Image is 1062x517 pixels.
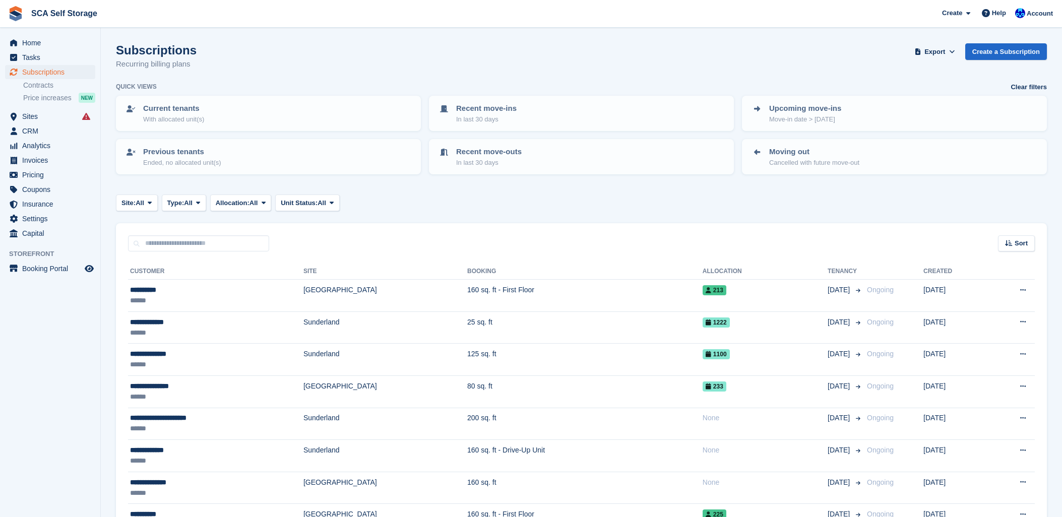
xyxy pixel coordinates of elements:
p: Recent move-ins [456,103,517,114]
i: Smart entry sync failures have occurred [82,112,90,120]
span: Account [1027,9,1053,19]
th: Tenancy [828,264,863,280]
th: Booking [467,264,703,280]
span: Ongoing [867,446,894,454]
span: Ongoing [867,478,894,486]
button: Unit Status: All [275,195,339,211]
td: Sunderland [303,408,467,440]
span: Pricing [22,168,83,182]
td: [DATE] [923,280,987,312]
a: menu [5,197,95,211]
p: Moving out [769,146,859,158]
td: 160 sq. ft - First Floor [467,280,703,312]
span: Type: [167,198,184,208]
span: Ongoing [867,414,894,422]
span: Subscriptions [22,65,83,79]
a: menu [5,50,95,64]
span: 1222 [703,317,730,328]
span: All [318,198,326,208]
a: menu [5,168,95,182]
span: Site: [121,198,136,208]
a: Recent move-outs In last 30 days [430,140,733,173]
td: 160 sq. ft [467,472,703,504]
td: [GEOGRAPHIC_DATA] [303,375,467,408]
span: Sort [1015,238,1028,248]
a: Preview store [83,263,95,275]
span: Analytics [22,139,83,153]
a: Previous tenants Ended, no allocated unit(s) [117,140,420,173]
a: menu [5,139,95,153]
p: Move-in date > [DATE] [769,114,841,124]
a: menu [5,182,95,197]
td: Sunderland [303,440,467,472]
p: In last 30 days [456,114,517,124]
span: Invoices [22,153,83,167]
span: CRM [22,124,83,138]
td: 125 sq. ft [467,344,703,376]
span: Settings [22,212,83,226]
a: menu [5,109,95,123]
img: Kelly Neesham [1015,8,1025,18]
p: Previous tenants [143,146,221,158]
img: stora-icon-8386f47178a22dfd0bd8f6a31ec36ba5ce8667c1dd55bd0f319d3a0aa187defe.svg [8,6,23,21]
span: Create [942,8,962,18]
a: Recent move-ins In last 30 days [430,97,733,130]
span: Ongoing [867,318,894,326]
span: Ongoing [867,382,894,390]
span: Ongoing [867,350,894,358]
a: Create a Subscription [965,43,1047,60]
p: Recurring billing plans [116,58,197,70]
span: Storefront [9,249,100,259]
button: Export [913,43,957,60]
span: 1100 [703,349,730,359]
span: Tasks [22,50,83,64]
p: With allocated unit(s) [143,114,204,124]
a: menu [5,212,95,226]
td: 80 sq. ft [467,375,703,408]
td: [DATE] [923,408,987,440]
span: [DATE] [828,285,852,295]
span: [DATE] [828,445,852,456]
h6: Quick views [116,82,157,91]
span: Ongoing [867,286,894,294]
span: Price increases [23,93,72,103]
p: Recent move-outs [456,146,522,158]
span: [DATE] [828,349,852,359]
span: Export [924,47,945,57]
span: 213 [703,285,726,295]
p: Upcoming move-ins [769,103,841,114]
a: Price increases NEW [23,92,95,103]
button: Site: All [116,195,158,211]
span: [DATE] [828,413,852,423]
span: All [184,198,193,208]
span: Unit Status: [281,198,318,208]
a: Moving out Cancelled with future move-out [743,140,1046,173]
td: [DATE] [923,440,987,472]
div: None [703,445,828,456]
span: Help [992,8,1006,18]
a: Current tenants With allocated unit(s) [117,97,420,130]
a: menu [5,36,95,50]
td: [DATE] [923,344,987,376]
td: [GEOGRAPHIC_DATA] [303,472,467,504]
span: Capital [22,226,83,240]
h1: Subscriptions [116,43,197,57]
td: Sunderland [303,311,467,344]
a: menu [5,262,95,276]
button: Allocation: All [210,195,272,211]
th: Customer [128,264,303,280]
div: None [703,413,828,423]
td: [GEOGRAPHIC_DATA] [303,280,467,312]
span: [DATE] [828,381,852,392]
div: None [703,477,828,488]
span: Coupons [22,182,83,197]
td: [DATE] [923,472,987,504]
td: [DATE] [923,311,987,344]
span: Home [22,36,83,50]
a: Contracts [23,81,95,90]
span: Insurance [22,197,83,211]
button: Type: All [162,195,206,211]
th: Allocation [703,264,828,280]
span: Booking Portal [22,262,83,276]
td: 25 sq. ft [467,311,703,344]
